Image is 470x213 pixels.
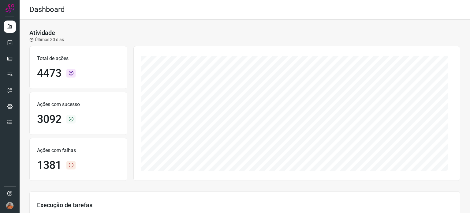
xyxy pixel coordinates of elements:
img: 5d4ffe1cbc43c20690ba8eb32b15dea6.jpg [6,202,13,209]
h1: 3092 [37,113,62,126]
p: Ações com sucesso [37,101,120,108]
p: Total de ações [37,55,120,62]
h2: Dashboard [29,5,65,14]
p: Últimos 30 dias [29,36,64,43]
h1: 1381 [37,159,62,172]
h3: Execução de tarefas [37,201,453,209]
h3: Atividade [29,29,55,36]
h1: 4473 [37,67,62,80]
p: Ações com falhas [37,147,120,154]
img: Logo [5,4,14,13]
